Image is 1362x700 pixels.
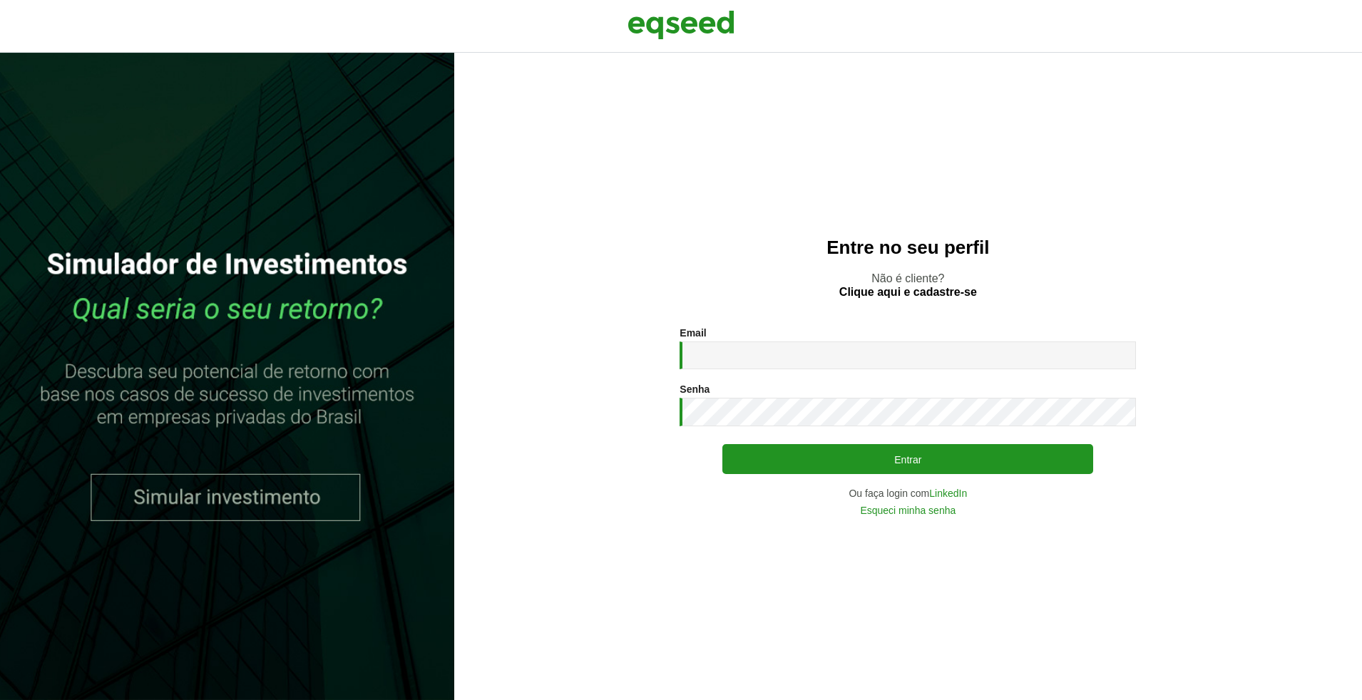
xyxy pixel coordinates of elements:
[483,272,1333,299] p: Não é cliente?
[860,505,956,515] a: Esqueci minha senha
[722,444,1093,474] button: Entrar
[680,488,1136,498] div: Ou faça login com
[483,237,1333,258] h2: Entre no seu perfil
[628,7,734,43] img: EqSeed Logo
[680,384,710,394] label: Senha
[680,328,706,338] label: Email
[929,488,967,498] a: LinkedIn
[839,287,977,298] a: Clique aqui e cadastre-se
